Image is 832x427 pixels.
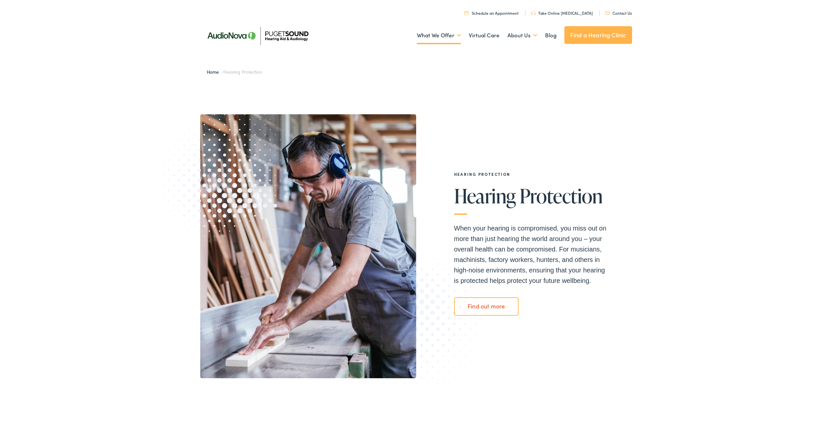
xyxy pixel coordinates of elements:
span: Hearing [454,185,516,207]
a: About Us [507,23,537,47]
a: Home [207,68,222,75]
a: Take Online [MEDICAL_DATA] [531,10,593,16]
span: Protection [520,185,603,207]
img: utility icon [465,11,469,15]
a: Contact Us [605,10,632,16]
a: Find out more [454,297,519,316]
img: Man working in a woodshop with headphones on [200,114,416,378]
a: Schedule an Appointment [465,10,519,16]
a: Blog [545,23,557,47]
span: / [207,68,262,75]
a: What We Offer [417,23,461,47]
p: When your hearing is compromised, you miss out on more than just hearing the world around you – y... [454,223,611,286]
a: Virtual Care [469,23,500,47]
img: Graphic image with a halftone pattern, contributing to the site's visual design. [133,74,306,251]
h2: Hearing Protection [454,172,611,176]
img: utility icon [605,11,610,15]
img: utility icon [531,11,536,15]
img: Bottom portion of a graphic image with a halftone pattern, adding to the site's aesthetic appeal. [330,246,503,424]
a: Find a Hearing Clinic [564,26,632,44]
span: Hearing Protection [224,68,262,75]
